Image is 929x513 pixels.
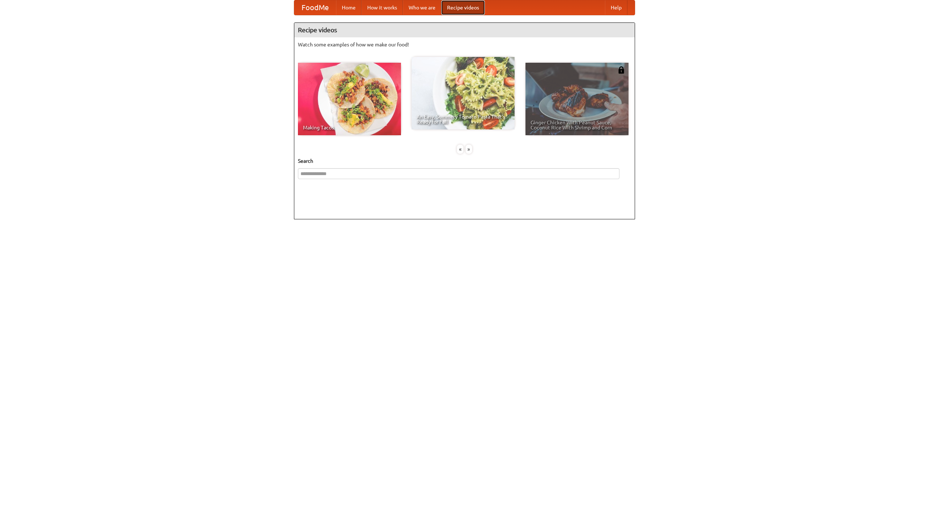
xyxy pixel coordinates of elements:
div: » [466,145,472,154]
a: Recipe videos [441,0,485,15]
div: « [457,145,463,154]
a: How it works [361,0,403,15]
a: Home [336,0,361,15]
span: An Easy, Summery Tomato Pasta That's Ready for Fall [417,114,509,124]
img: 483408.png [618,66,625,74]
h4: Recipe videos [294,23,635,37]
h5: Search [298,157,631,165]
a: Making Tacos [298,63,401,135]
a: Who we are [403,0,441,15]
a: Help [605,0,627,15]
a: FoodMe [294,0,336,15]
p: Watch some examples of how we make our food! [298,41,631,48]
a: An Easy, Summery Tomato Pasta That's Ready for Fall [412,57,515,129]
span: Making Tacos [303,125,396,130]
